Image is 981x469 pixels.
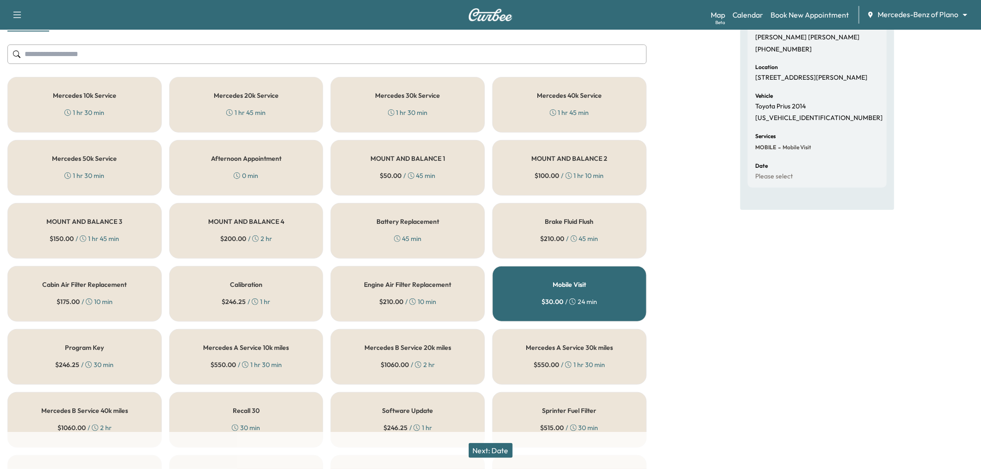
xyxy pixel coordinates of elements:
h5: Mercedes 50k Service [52,155,117,162]
h5: Mercedes A Service 30k miles [526,344,613,351]
span: $ 175.00 [57,297,80,306]
div: / 1 hr 30 min [534,360,605,369]
span: $ 210.00 [541,234,565,243]
span: Mercedes-Benz of Plano [878,9,959,20]
div: 1 hr 45 min [226,108,266,117]
h5: Program Key [65,344,104,351]
div: / 2 hr [57,423,112,432]
span: $ 550.00 [210,360,236,369]
div: / 30 min [55,360,114,369]
h5: MOUNT AND BALANCE 2 [531,155,607,162]
a: Calendar [733,9,764,20]
div: / 30 min [541,423,599,432]
span: $ 1060.00 [381,360,409,369]
button: Next: Date [469,443,513,458]
span: $ 30.00 [541,297,563,306]
h5: Mercedes B Service 20k miles [364,344,451,351]
div: / 1 hr [383,423,432,432]
h5: Cabin Air Filter Replacement [42,281,127,288]
span: $ 210.00 [379,297,403,306]
span: $ 550.00 [534,360,559,369]
h5: Mercedes 30k Service [376,92,440,99]
img: Curbee Logo [468,8,513,21]
p: [US_VEHICLE_IDENTIFICATION_NUMBER] [755,114,883,122]
div: / 1 hr 10 min [535,171,604,180]
h5: MOUNT AND BALANCE 4 [208,218,284,225]
div: 1 hr 45 min [550,108,589,117]
span: MOBILE [755,144,776,151]
h5: Afternoon Appointment [211,155,281,162]
div: 1 hr 30 min [64,108,104,117]
h6: Date [755,163,768,169]
div: / 1 hr 45 min [50,234,119,243]
div: / 1 hr [222,297,270,306]
h5: Mercedes 10k Service [53,92,116,99]
a: MapBeta [711,9,725,20]
span: $ 200.00 [220,234,246,243]
span: $ 50.00 [380,171,402,180]
span: $ 246.25 [222,297,246,306]
a: Book New Appointment [771,9,849,20]
p: [STREET_ADDRESS][PERSON_NAME] [755,74,867,82]
h5: Calibration [230,281,262,288]
span: $ 515.00 [541,423,564,432]
h5: Engine Air Filter Replacement [364,281,452,288]
h5: Brake Fluid Flush [545,218,594,225]
span: $ 246.25 [383,423,408,432]
div: / 2 hr [220,234,272,243]
h6: Location [755,64,778,70]
h5: Mercedes A Service 10k miles [203,344,289,351]
div: 1 hr 30 min [64,171,104,180]
div: 1 hr 30 min [388,108,428,117]
div: / 1 hr 30 min [210,360,282,369]
h5: Mercedes 20k Service [214,92,279,99]
h5: MOUNT AND BALANCE 3 [46,218,122,225]
span: $ 100.00 [535,171,560,180]
div: 30 min [232,423,260,432]
span: - [776,143,781,152]
h5: Software Update [382,407,433,414]
span: $ 246.25 [55,360,79,369]
p: [PHONE_NUMBER] [755,45,812,54]
div: / 10 min [379,297,436,306]
div: 0 min [234,171,258,180]
h5: Mercedes B Service 40k miles [41,407,128,414]
h5: Recall 30 [233,407,260,414]
div: / 10 min [57,297,113,306]
h5: Battery Replacement [376,218,439,225]
div: / 45 min [380,171,436,180]
div: / 24 min [541,297,597,306]
div: Beta [715,19,725,26]
h6: Services [755,133,776,139]
h5: Sprinter Fuel Filter [542,407,597,414]
h5: MOUNT AND BALANCE 1 [370,155,445,162]
p: Toyota Prius 2014 [755,102,806,111]
p: Please select [755,172,793,181]
span: $ 150.00 [50,234,74,243]
div: 45 min [394,234,422,243]
h6: Vehicle [755,93,773,99]
div: / 45 min [541,234,599,243]
h6: Customer [755,24,779,30]
span: $ 1060.00 [57,423,86,432]
h5: Mercedes 40k Service [537,92,602,99]
p: [PERSON_NAME] [PERSON_NAME] [755,33,860,42]
span: Mobile Visit [781,144,811,151]
h5: Mobile Visit [553,281,586,288]
div: / 2 hr [381,360,435,369]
